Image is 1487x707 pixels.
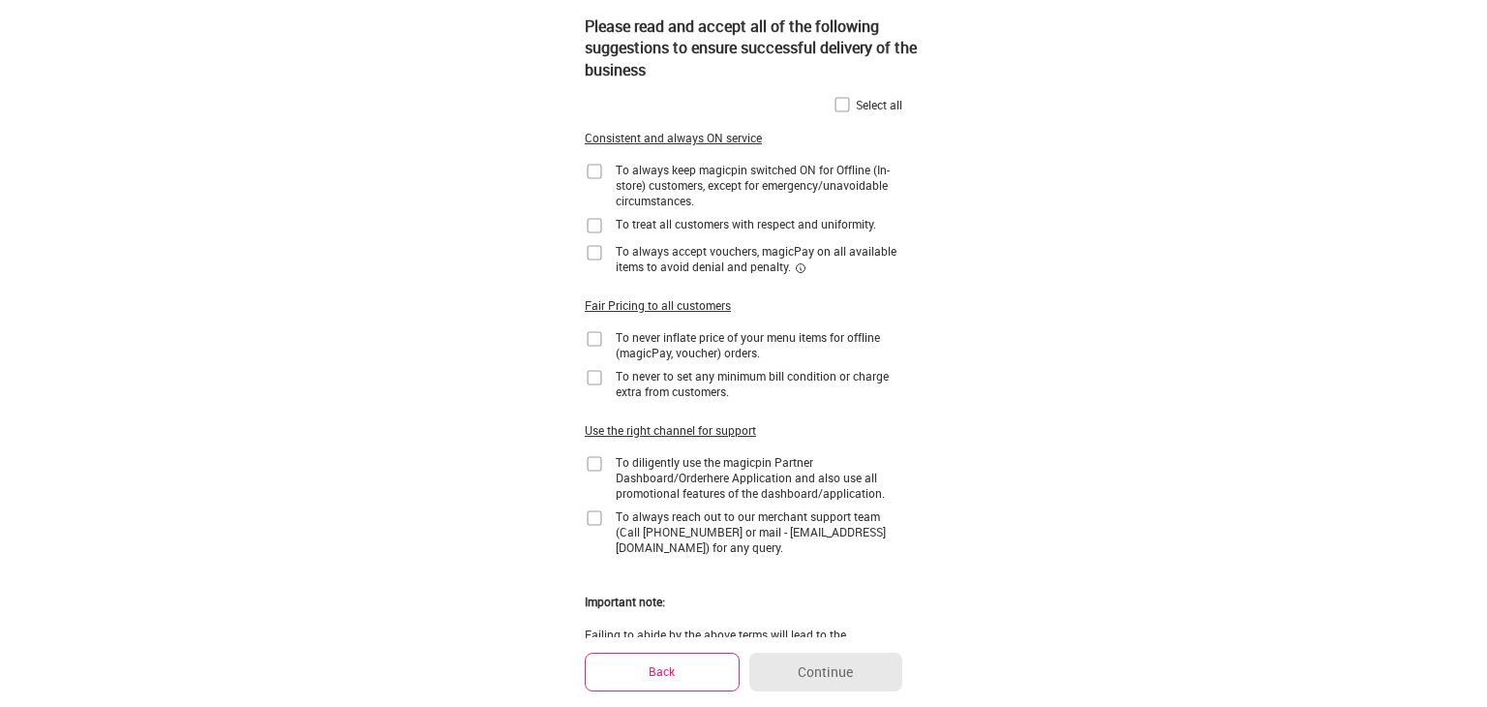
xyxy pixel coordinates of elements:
[616,216,876,231] div: To treat all customers with respect and uniformity.
[616,368,902,399] div: To never to set any minimum bill condition or charge extra from customers.
[585,243,604,262] img: home-delivery-unchecked-checkbox-icon.f10e6f61.svg
[585,162,604,181] img: home-delivery-unchecked-checkbox-icon.f10e6f61.svg
[585,297,731,314] div: Fair Pricing to all customers
[585,653,740,691] button: Back
[833,95,852,114] img: home-delivery-unchecked-checkbox-icon.f10e6f61.svg
[585,627,902,658] div: Failing to abide by the above terms will lead to the termination of your association with magicpin
[856,97,902,112] div: Select all
[616,162,902,208] div: To always keep magicpin switched ON for Offline (In-store) customers, except for emergency/unavoi...
[585,130,762,146] div: Consistent and always ON service
[585,422,756,439] div: Use the right channel for support
[585,329,604,349] img: home-delivery-unchecked-checkbox-icon.f10e6f61.svg
[585,216,604,235] img: home-delivery-unchecked-checkbox-icon.f10e6f61.svg
[585,594,665,610] div: Important note:
[585,454,604,474] img: home-delivery-unchecked-checkbox-icon.f10e6f61.svg
[749,653,902,692] button: Continue
[616,329,902,360] div: To never inflate price of your menu items for offline (magicPay, voucher) orders.
[616,454,902,501] div: To diligently use the magicpin Partner Dashboard/Orderhere Application and also use all promotion...
[616,508,902,555] div: To always reach out to our merchant support team (Call [PHONE_NUMBER] or mail - [EMAIL_ADDRESS][D...
[585,508,604,528] img: home-delivery-unchecked-checkbox-icon.f10e6f61.svg
[795,262,806,274] img: informationCircleBlack.2195f373.svg
[585,368,604,387] img: home-delivery-unchecked-checkbox-icon.f10e6f61.svg
[616,243,902,274] div: To always accept vouchers, magicPay on all available items to avoid denial and penalty.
